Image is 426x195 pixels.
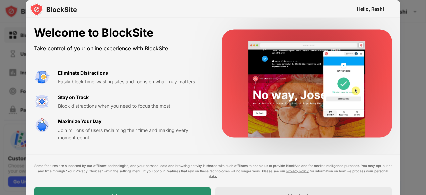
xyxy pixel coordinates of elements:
img: value-avoid-distractions.svg [34,69,50,85]
img: value-focus.svg [34,93,50,109]
a: Privacy Policy [286,169,309,173]
img: value-safe-time.svg [34,118,50,134]
div: Take control of your online experience with BlockSite. [34,43,206,53]
img: logo-blocksite.svg [30,3,77,16]
div: Join millions of users reclaiming their time and making every moment count. [58,126,206,141]
div: Block distractions when you need to focus the most. [58,102,206,109]
div: Some features are supported by our affiliates’ technologies, and your personal data and browsing ... [34,163,392,179]
div: Welcome to BlockSite [34,26,206,40]
div: Eliminate Distractions [58,69,108,76]
div: Maximize Your Day [58,118,101,125]
div: Hello, Rashi [357,6,384,11]
div: Stay on Track [58,93,89,101]
div: Easily block time-wasting sites and focus on what truly matters. [58,78,206,85]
